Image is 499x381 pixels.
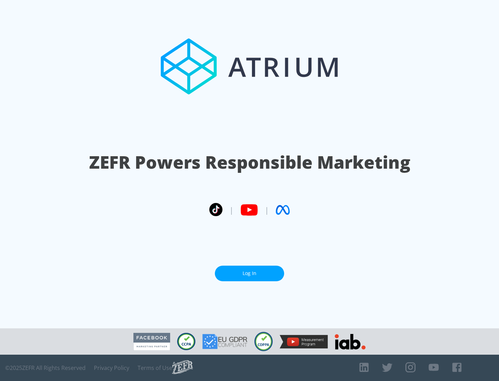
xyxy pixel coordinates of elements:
span: | [229,205,234,215]
img: CCPA Compliant [177,333,195,350]
img: YouTube Measurement Program [280,335,328,348]
img: COPPA Compliant [254,332,273,351]
img: Facebook Marketing Partner [133,333,170,351]
a: Privacy Policy [94,364,129,371]
img: IAB [335,334,366,349]
a: Terms of Use [138,364,172,371]
img: GDPR Compliant [202,334,247,349]
a: Log In [215,266,284,281]
span: | [265,205,269,215]
span: © 2025 ZEFR All Rights Reserved [5,364,86,371]
h1: ZEFR Powers Responsible Marketing [89,150,410,174]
